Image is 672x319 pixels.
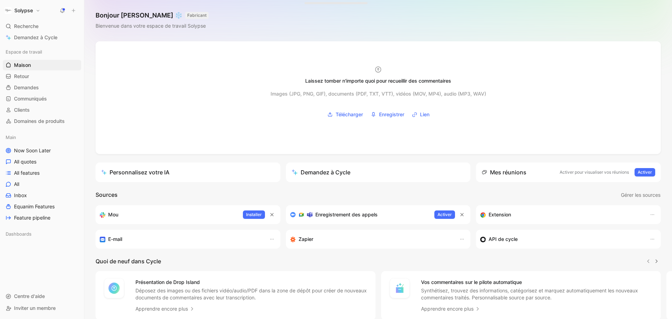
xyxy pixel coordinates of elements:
[14,96,47,102] font: Communiqués
[246,212,262,217] font: Installer
[14,23,38,29] font: Recherche
[3,157,81,167] a: All quotes
[135,305,195,313] a: Apprendre encore plus
[108,211,118,217] font: Mou
[14,158,36,165] span: All quotes
[3,190,81,201] a: Inbox
[271,91,486,97] font: Images (JPG, PNG, GIF), documents (PDF, TXT, VTT), vidéos (MOV, MP4), audio (MP3, WAV)
[489,211,511,217] font: Extension
[290,210,429,219] div: Enregistrez et transcrivez les réunions depuis Zoom, Meet et Teams.
[14,192,27,199] span: Inbox
[3,179,81,189] a: All
[110,169,169,176] font: Personnalisez votre IA
[187,13,206,18] font: FABRICANT
[290,235,453,243] div: Capturez les commentaires de milliers de sources avec Zapier (résultats d'enquêtes, enregistremen...
[3,6,42,15] button: SolypseSolypse
[14,84,39,90] font: Demandes
[135,306,188,312] font: Apprendre encore plus
[185,12,209,19] button: FABRICANT
[434,210,455,219] button: Activer
[14,107,30,113] font: Clients
[379,111,404,117] font: Enregistrer
[336,111,363,117] font: Télécharger
[490,169,526,176] font: Mes réunions
[621,190,661,200] button: Gérer les sources
[5,7,12,14] img: Solypse
[14,147,51,154] span: Now Soon Later
[14,62,31,68] font: Maison
[108,236,122,242] font: E-mail
[3,32,81,43] a: Demandez à Cycle
[299,236,313,242] font: Zapier
[3,201,81,212] a: Equanim Features
[96,258,161,265] font: Quoi de neuf dans Cycle
[3,60,81,70] a: Maison
[305,78,451,84] font: Laissez tomber n'importe quoi pour recueillir des commentaires
[14,203,55,210] span: Equanim Features
[3,213,81,223] a: Feature pipeline
[3,71,81,82] a: Retour
[315,211,378,217] font: Enregistrement des appels
[3,229,81,239] div: Dashboards
[14,73,29,79] font: Retour
[421,306,474,312] font: Apprendre encore plus
[421,287,638,300] font: Synthétisez, trouvez des informations, catégorisez et marquez automatiquement les nouveaux commen...
[409,109,432,120] button: Lien
[3,229,81,241] div: Dashboards
[3,168,81,178] a: All features
[96,23,206,29] font: Bienvenue dans votre espace de travail Solypse
[3,47,81,57] div: Espace de travail
[368,109,407,120] button: Enregistrer
[3,132,81,223] div: MainNow Soon LaterAll quotesAll featuresAllInboxEquanim FeaturesFeature pipeline
[135,287,367,300] font: Déposez des images ou des fichiers vidéo/audio/PDF dans la zone de dépôt pour créer de nouveaux d...
[3,303,81,313] div: Inviter un membre
[638,169,652,175] font: Activer
[3,82,81,93] a: Demandes
[96,162,280,182] a: Personnalisez votre IA
[421,279,522,285] font: Vos commentaires sur le pilote automatique
[100,210,237,219] div: Synchronisez vos clients, envoyez des commentaires et recevez des mises à jour dans Slack
[14,293,45,299] font: Centre d'aide
[3,132,81,143] div: Main
[3,291,81,301] div: Centre d'aide
[421,305,481,313] a: Apprendre encore plus
[243,210,265,219] button: Installer
[96,12,182,19] font: Bonjour [PERSON_NAME] ❄️
[14,305,56,311] font: Inviter un membre
[286,162,471,182] button: Demandez à Cycle
[3,93,81,104] a: Communiqués
[6,230,31,237] span: Dashboards
[14,7,33,13] font: Solypse
[100,235,262,243] div: Transférer les e-mails vers votre boîte de réception de commentaires
[135,279,200,285] font: Présentation de Drop Island
[560,169,629,175] font: Activer pour visualiser vos réunions
[6,134,16,141] span: Main
[3,105,81,115] a: Clients
[635,168,655,176] button: Activer
[96,191,118,198] font: Sources
[489,236,518,242] font: API de cycle
[480,235,643,243] div: Synchronisez vos clients et envoyez des commentaires depuis des sources personnalisées. Inspirez-...
[301,169,350,176] font: Demandez à Cycle
[14,34,57,40] font: Demandez à Cycle
[621,192,660,198] font: Gérer les sources
[480,210,643,219] div: Collectez des commentaires depuis n'importe où sur le Web
[14,181,19,188] span: All
[6,49,42,55] font: Espace de travail
[14,169,40,176] span: All features
[14,118,65,124] font: Domaines de produits
[3,21,81,32] div: Recherche
[3,145,81,156] a: Now Soon Later
[420,111,429,117] font: Lien
[14,214,50,221] span: Feature pipeline
[437,212,452,217] font: Activer
[325,109,365,120] button: Télécharger
[3,116,81,126] a: Domaines de produits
